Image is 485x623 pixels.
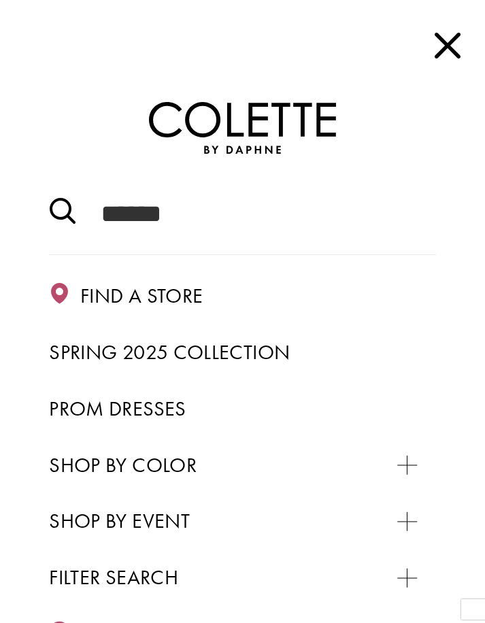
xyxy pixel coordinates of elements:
span: Prom Dresses [49,395,186,422]
span: Find a store [80,282,203,309]
input: Search [49,173,436,254]
span: Spring 2025 Collection [49,339,290,365]
a: Spring 2025 Collection [49,336,436,369]
div: Search form [49,173,436,254]
a: Find a store [49,280,436,313]
button: Submit Search [49,193,76,235]
a: Prom Dresses [49,392,436,426]
a: Colette by Daphne Homepage [149,102,337,154]
img: Colette by Daphne [149,102,337,154]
